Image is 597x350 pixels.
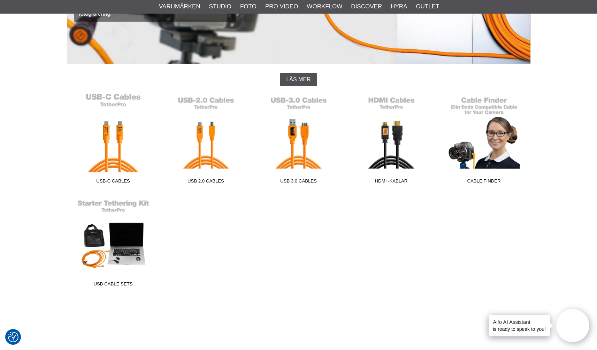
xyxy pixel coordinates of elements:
span: HDMI -kablar [345,178,438,187]
a: Cable Finder [438,93,530,187]
a: Hyra [391,2,407,11]
span: USB Cable Sets [67,281,160,290]
a: USB 3.0 Cables [252,93,345,187]
a: Studio [209,2,231,11]
a: Pro Video [265,2,298,11]
a: HDMI -kablar [345,93,438,187]
a: Outlet [416,2,439,11]
a: USB-C Cables [67,93,160,187]
span: USB-C Cables [67,178,160,187]
a: USB Cable Sets [67,196,160,290]
span: Cable Finder [438,178,530,187]
div: is ready to speak to you! [489,315,550,336]
a: USB 2.0 Cables [160,93,252,187]
img: Revisit consent button [8,332,18,342]
button: Samtyckesinställningar [8,331,18,343]
a: Foto [240,2,257,11]
span: USB 2.0 Cables [160,178,252,187]
a: Varumärken [159,2,200,11]
a: Discover [351,2,382,11]
a: Workflow [307,2,342,11]
span: Läs mer [286,76,311,83]
span: USB 3.0 Cables [252,178,345,187]
h4: Aifo AI Assistant [493,318,546,326]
